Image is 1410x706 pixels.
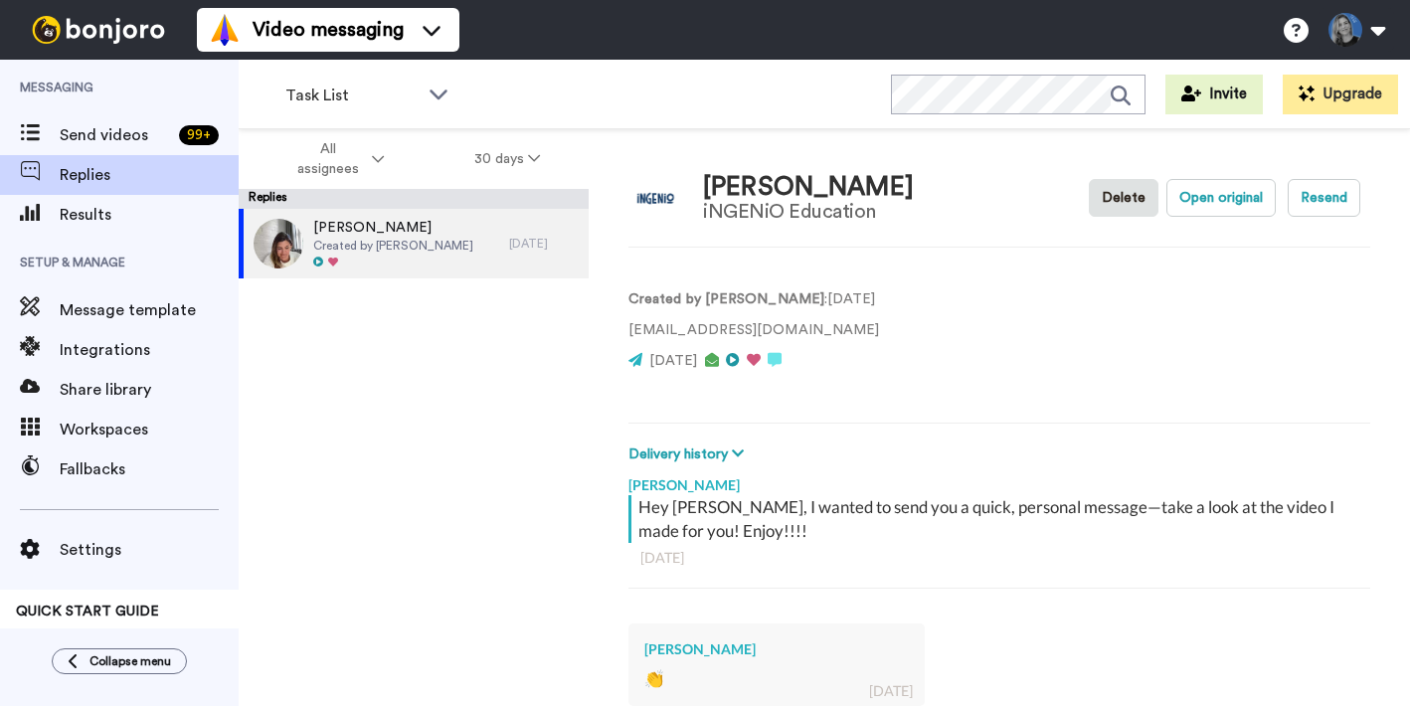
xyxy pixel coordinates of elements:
[628,320,879,341] p: [EMAIL_ADDRESS][DOMAIN_NAME]
[60,378,239,402] span: Share library
[628,289,879,310] p: : [DATE]
[703,173,914,202] div: [PERSON_NAME]
[285,84,419,107] span: Task List
[239,189,589,209] div: Replies
[638,495,1365,543] div: Hey [PERSON_NAME], I wanted to send you a quick, personal message—take a look at the video I made...
[243,131,430,187] button: All assignees
[254,219,303,268] img: c81dd034-97b2-419d-8be0-cb90a5f05adc-thumb.jpg
[287,139,368,179] span: All assignees
[60,203,239,227] span: Results
[60,457,239,481] span: Fallbacks
[1166,179,1276,217] button: Open original
[869,681,913,701] div: [DATE]
[628,171,683,226] img: Image of Meg
[1288,179,1360,217] button: Resend
[239,209,589,278] a: [PERSON_NAME]Created by [PERSON_NAME][DATE]
[628,443,750,465] button: Delivery history
[60,298,239,322] span: Message template
[628,465,1370,495] div: [PERSON_NAME]
[313,218,473,238] span: [PERSON_NAME]
[52,648,187,674] button: Collapse menu
[649,354,697,368] span: [DATE]
[60,538,239,562] span: Settings
[640,548,1358,568] div: [DATE]
[179,125,219,145] div: 99 +
[89,653,171,669] span: Collapse menu
[24,16,173,44] img: bj-logo-header-white.svg
[1165,75,1263,114] button: Invite
[644,639,909,659] div: [PERSON_NAME]
[1089,179,1158,217] button: Delete
[16,605,159,618] span: QUICK START GUIDE
[209,14,241,46] img: vm-color.svg
[509,236,579,252] div: [DATE]
[430,141,586,177] button: 30 days
[60,123,171,147] span: Send videos
[703,201,914,223] div: iNGENiO Education
[253,16,404,44] span: Video messaging
[60,338,239,362] span: Integrations
[1283,75,1398,114] button: Upgrade
[60,418,239,441] span: Workspaces
[644,667,909,690] div: 👏
[60,163,239,187] span: Replies
[628,292,824,306] strong: Created by [PERSON_NAME]
[313,238,473,254] span: Created by [PERSON_NAME]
